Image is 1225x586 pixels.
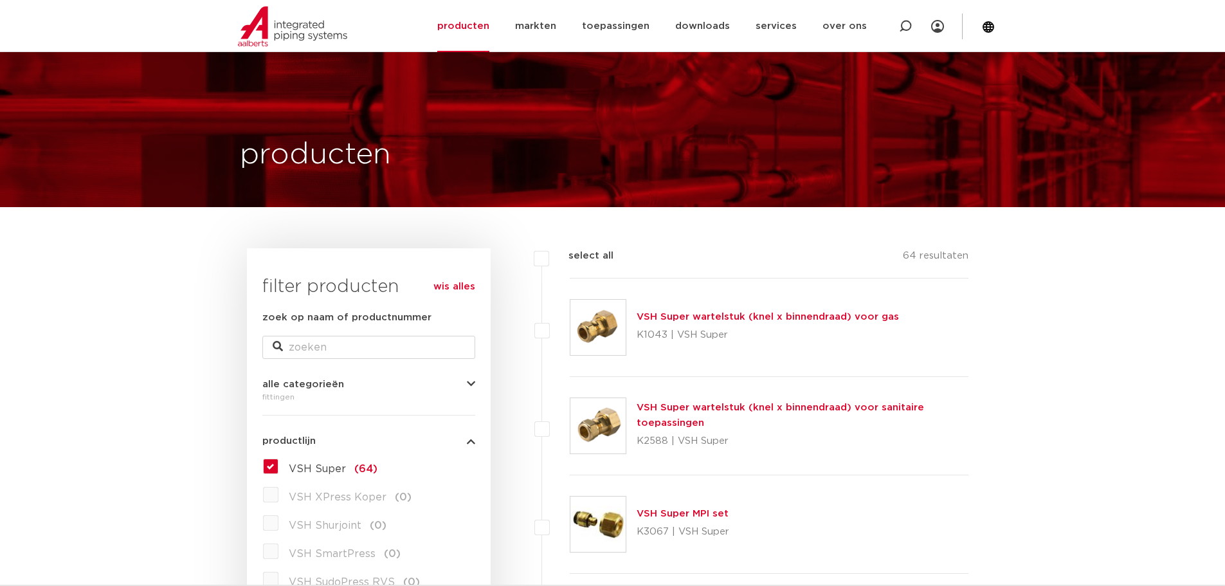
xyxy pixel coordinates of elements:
span: VSH XPress Koper [289,492,386,502]
span: (0) [395,492,412,502]
span: VSH Shurjoint [289,520,361,531]
input: zoeken [262,336,475,359]
label: select all [549,248,613,264]
img: Thumbnail for VSH Super MPI set [570,497,626,552]
p: K1043 | VSH Super [637,325,899,345]
h3: filter producten [262,274,475,300]
label: zoek op naam of productnummer [262,310,431,325]
img: Thumbnail for VSH Super wartelstuk (knel x binnendraad) voor sanitaire toepassingen [570,398,626,453]
a: VSH Super MPI set [637,509,729,518]
p: 64 resultaten [903,248,968,268]
span: (0) [384,549,401,559]
h1: producten [240,134,391,176]
span: alle categorieën [262,380,344,389]
a: wis alles [433,279,475,295]
p: K2588 | VSH Super [637,431,969,452]
button: productlijn [262,436,475,446]
span: VSH Super [289,464,346,474]
p: K3067 | VSH Super [637,522,729,542]
span: productlijn [262,436,316,446]
span: VSH SmartPress [289,549,376,559]
button: alle categorieën [262,380,475,389]
div: fittingen [262,389,475,405]
span: (64) [354,464,377,474]
a: VSH Super wartelstuk (knel x binnendraad) voor gas [637,312,899,322]
a: VSH Super wartelstuk (knel x binnendraad) voor sanitaire toepassingen [637,403,924,428]
span: (0) [370,520,386,531]
img: Thumbnail for VSH Super wartelstuk (knel x binnendraad) voor gas [570,300,626,355]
